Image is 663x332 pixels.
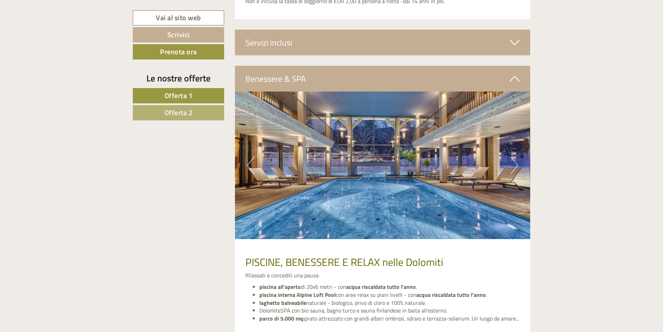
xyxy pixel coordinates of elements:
[259,299,520,307] li: naturale - biologico, privo di cloro e 100% naturale.
[259,283,301,291] strong: piscina all'aperto
[259,283,520,291] li: di 20x6 metri - con .
[235,66,531,92] div: Benessere & SPA
[416,291,486,299] strong: acqua riscaldata tutto l'anno
[259,291,336,299] strong: piscina interna Alpine Loft Pool
[259,314,305,323] strong: parco di 5.000 mq:
[245,271,520,279] p: Rilassati e concediti una pausa:
[245,254,443,270] span: PISCINE, BENESSERE E RELAX nelle Dolomiti
[511,157,518,174] button: Next
[259,299,306,307] strong: laghetto balneabile
[259,315,520,323] li: prato attrezzato con grandi alberi ombrosi, sdraio e terrazza-solarium. Un luogo da amare...
[247,157,254,174] button: Previous
[133,72,224,85] div: Le nostre offerte
[346,283,416,291] strong: acqua riscaldata tutto l'anno
[133,27,224,42] a: Scrivici
[165,90,193,101] span: Offerta 1
[133,10,224,25] a: Vai al sito web
[165,107,193,118] span: Offerta 2
[259,307,520,315] li: DolomiteSPA con bio sauna, bagno turco e sauna finlandese in baita all'esterno.
[235,30,531,55] div: Servizi inclusi
[259,291,520,299] li: con aree relax su piani livelli - con .
[133,44,224,60] a: Prenota ora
